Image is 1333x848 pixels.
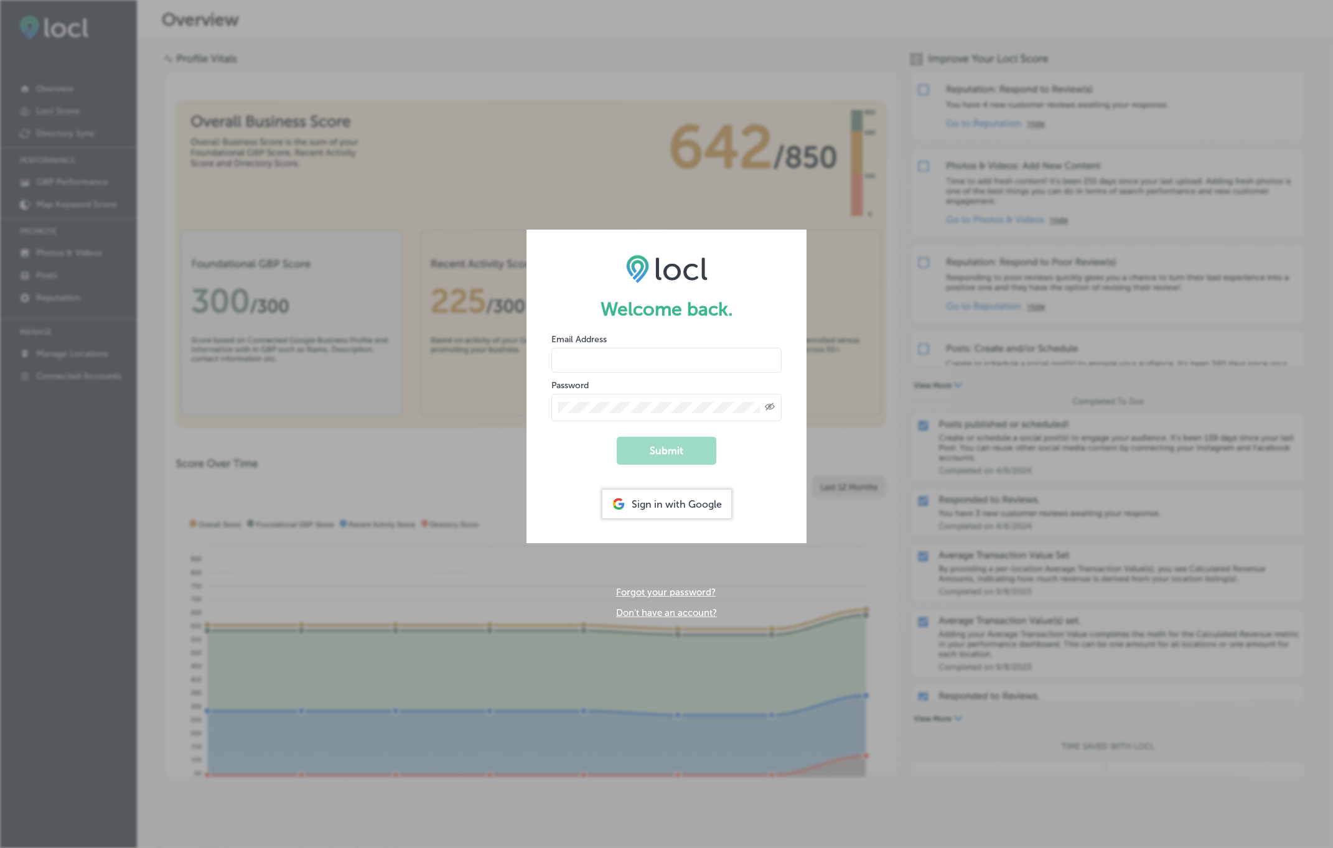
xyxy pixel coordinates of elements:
[626,254,708,283] img: LOCL logo
[617,437,716,465] button: Submit
[551,298,782,320] h1: Welcome back.
[616,587,716,598] a: Forgot your password?
[616,607,717,618] a: Don't have an account?
[551,380,589,391] label: Password
[765,402,775,413] span: Toggle password visibility
[602,490,731,518] div: Sign in with Google
[551,334,607,345] label: Email Address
